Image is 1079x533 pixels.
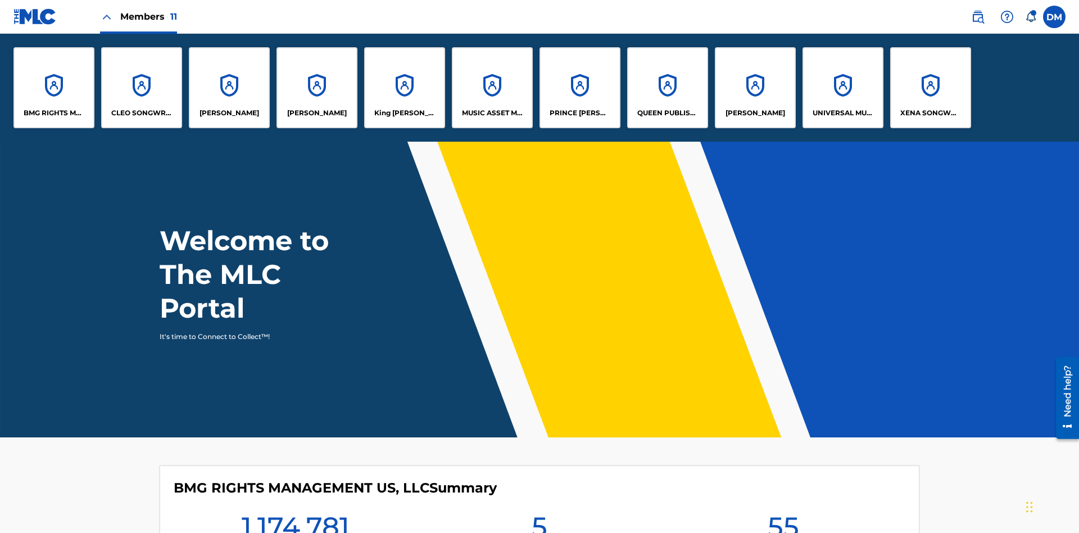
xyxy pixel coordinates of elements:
h1: Welcome to The MLC Portal [160,224,370,325]
img: Close [100,10,114,24]
img: search [971,10,985,24]
div: Drag [1026,490,1033,524]
p: EYAMA MCSINGER [287,108,347,118]
a: Accounts[PERSON_NAME] [189,47,270,128]
p: King McTesterson [374,108,436,118]
p: UNIVERSAL MUSIC PUB GROUP [813,108,874,118]
h4: BMG RIGHTS MANAGEMENT US, LLC [174,480,497,496]
img: help [1000,10,1014,24]
p: BMG RIGHTS MANAGEMENT US, LLC [24,108,85,118]
p: PRINCE MCTESTERSON [550,108,611,118]
span: 11 [170,11,177,22]
p: CLEO SONGWRITER [111,108,173,118]
a: AccountsCLEO SONGWRITER [101,47,182,128]
p: It's time to Connect to Collect™! [160,332,355,342]
p: QUEEN PUBLISHA [637,108,699,118]
a: Accounts[PERSON_NAME] [715,47,796,128]
a: AccountsMUSIC ASSET MANAGEMENT (MAM) [452,47,533,128]
p: ELVIS COSTELLO [200,108,259,118]
p: XENA SONGWRITER [900,108,962,118]
a: AccountsBMG RIGHTS MANAGEMENT US, LLC [13,47,94,128]
div: Notifications [1025,11,1036,22]
a: AccountsXENA SONGWRITER [890,47,971,128]
div: Help [996,6,1018,28]
p: RONALD MCTESTERSON [726,108,785,118]
span: Members [120,10,177,23]
a: Accounts[PERSON_NAME] [276,47,357,128]
iframe: Resource Center [1048,353,1079,445]
a: Public Search [967,6,989,28]
a: AccountsKing [PERSON_NAME] [364,47,445,128]
iframe: Chat Widget [1023,479,1079,533]
div: User Menu [1043,6,1066,28]
p: MUSIC ASSET MANAGEMENT (MAM) [462,108,523,118]
a: AccountsPRINCE [PERSON_NAME] [539,47,620,128]
img: MLC Logo [13,8,57,25]
a: AccountsUNIVERSAL MUSIC PUB GROUP [803,47,883,128]
a: AccountsQUEEN PUBLISHA [627,47,708,128]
